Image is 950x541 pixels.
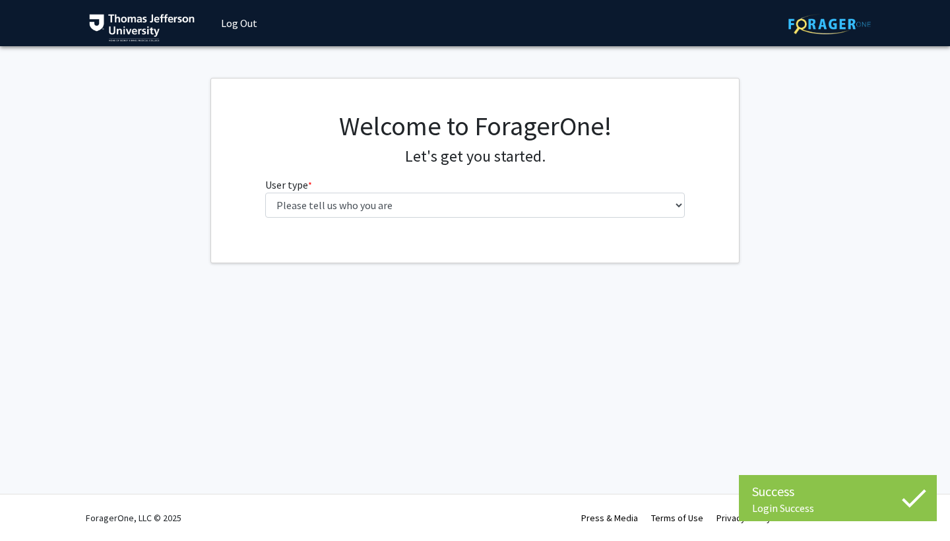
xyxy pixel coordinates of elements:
[265,147,685,166] h4: Let's get you started.
[265,110,685,142] h1: Welcome to ForagerOne!
[581,512,638,524] a: Press & Media
[89,14,195,42] img: Thomas Jefferson University Logo
[752,501,924,515] div: Login Success
[651,512,703,524] a: Terms of Use
[86,495,181,541] div: ForagerOne, LLC © 2025
[788,14,871,34] img: ForagerOne Logo
[716,512,771,524] a: Privacy Policy
[265,177,312,193] label: User type
[752,482,924,501] div: Success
